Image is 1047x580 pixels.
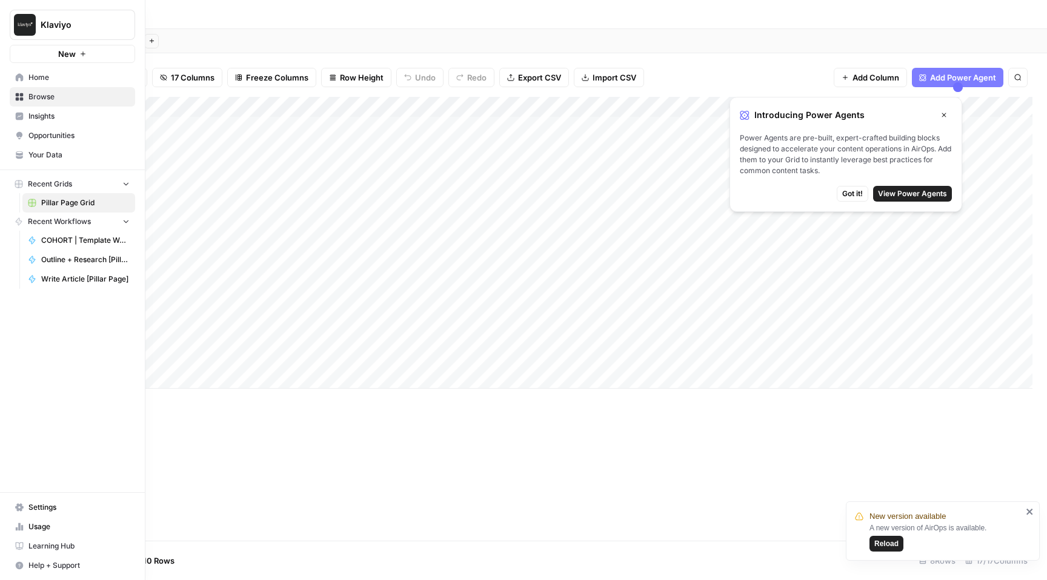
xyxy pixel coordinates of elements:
a: Pillar Page Grid [22,193,135,213]
button: Help + Support [10,556,135,575]
span: Write Article [Pillar Page] [41,274,130,285]
span: Reload [874,538,899,549]
span: Your Data [28,150,130,160]
button: New [10,45,135,63]
span: Import CSV [593,71,636,84]
button: Add Power Agent [912,68,1003,87]
span: Power Agents are pre-built, expert-crafted building blocks designed to accelerate your content op... [740,133,952,176]
a: Write Article [Pillar Page] [22,269,135,289]
span: Klaviyo [41,19,114,31]
div: 17/17 Columns [960,551,1032,570]
button: Add Column [834,68,907,87]
button: Undo [396,68,444,87]
span: Export CSV [518,71,561,84]
span: Freeze Columns [246,71,308,84]
span: Got it! [842,188,863,199]
span: Redo [467,71,487,84]
button: Recent Workflows [10,213,135,231]
div: 8 Rows [914,551,960,570]
span: New [58,48,76,60]
a: Browse [10,87,135,107]
span: New version available [869,510,946,522]
button: Export CSV [499,68,569,87]
span: Settings [28,502,130,513]
span: Outline + Research [Pillar Page] [41,254,130,265]
span: Row Height [340,71,384,84]
span: Browse [28,91,130,102]
button: 17 Columns [152,68,222,87]
span: 17 Columns [171,71,214,84]
span: Pillar Page Grid [41,197,130,208]
span: Recent Workflows [28,216,91,227]
span: Home [28,72,130,83]
button: View Power Agents [873,186,952,202]
a: Your Data [10,145,135,165]
a: Usage [10,517,135,536]
span: Add Power Agent [930,71,996,84]
span: COHORT | Template Workflow [41,235,130,246]
span: Add Column [853,71,899,84]
a: Outline + Research [Pillar Page] [22,250,135,269]
button: Import CSV [574,68,644,87]
button: Redo [448,68,494,87]
a: Settings [10,498,135,517]
a: Learning Hub [10,536,135,556]
button: Reload [869,536,903,552]
button: Row Height [321,68,391,87]
a: COHORT | Template Workflow [22,231,135,250]
span: Opportunities [28,130,130,141]
button: Freeze Columns [227,68,316,87]
img: Klaviyo Logo [14,14,36,36]
a: Opportunities [10,126,135,145]
a: Home [10,68,135,87]
span: Undo [415,71,436,84]
span: View Power Agents [878,188,947,199]
span: Add 10 Rows [126,555,174,567]
div: Introducing Power Agents [740,107,952,123]
button: Workspace: Klaviyo [10,10,135,40]
button: close [1026,507,1034,516]
span: Usage [28,521,130,532]
span: Learning Hub [28,541,130,552]
a: Insights [10,107,135,126]
button: Recent Grids [10,175,135,193]
div: A new version of AirOps is available. [869,522,1022,552]
span: Insights [28,111,130,122]
span: Recent Grids [28,179,72,189]
button: Got it! [837,186,868,202]
span: Help + Support [28,560,130,571]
